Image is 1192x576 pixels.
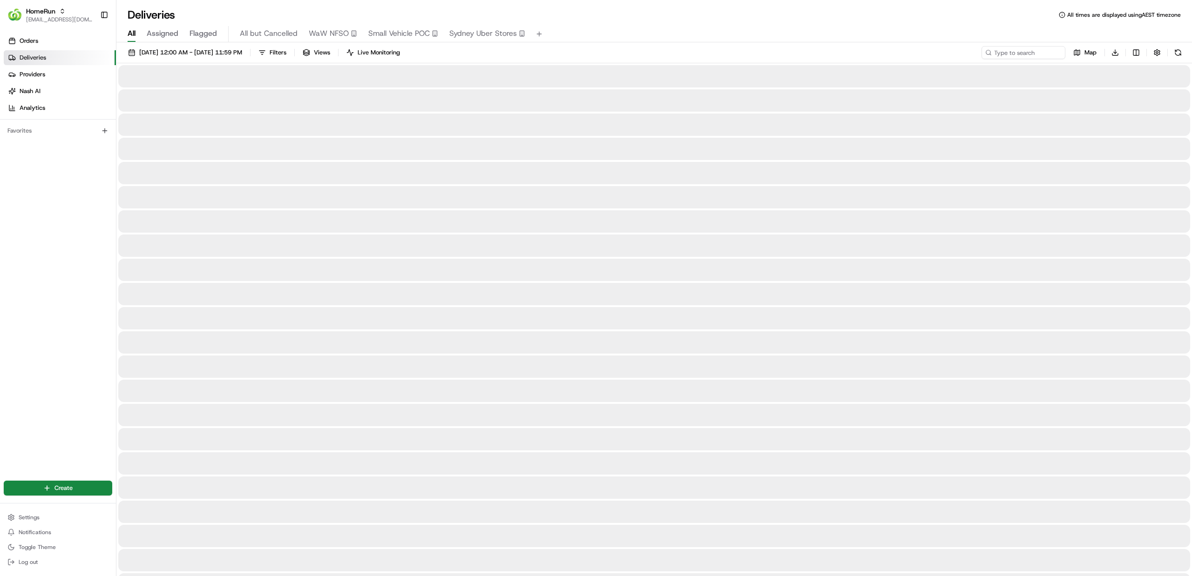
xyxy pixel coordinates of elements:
[358,48,400,57] span: Live Monitoring
[124,46,246,59] button: [DATE] 12:00 AM - [DATE] 11:59 PM
[4,4,96,26] button: HomeRunHomeRun[EMAIL_ADDRESS][DOMAIN_NAME]
[298,46,334,59] button: Views
[26,7,55,16] button: HomeRun
[270,48,286,57] span: Filters
[128,7,175,22] h1: Deliveries
[309,28,349,39] span: WaW NFSO
[20,37,38,45] span: Orders
[20,104,45,112] span: Analytics
[54,484,73,492] span: Create
[128,28,135,39] span: All
[19,543,56,551] span: Toggle Theme
[4,481,112,496] button: Create
[314,48,330,57] span: Views
[4,526,112,539] button: Notifications
[4,556,112,569] button: Log out
[7,7,22,22] img: HomeRun
[20,54,46,62] span: Deliveries
[26,16,93,23] button: [EMAIL_ADDRESS][DOMAIN_NAME]
[190,28,217,39] span: Flagged
[4,50,116,65] a: Deliveries
[4,100,116,115] a: Analytics
[368,28,430,39] span: Small Vehicle POC
[4,84,116,99] a: Nash AI
[19,529,51,536] span: Notifications
[1069,46,1101,59] button: Map
[19,514,40,521] span: Settings
[449,28,517,39] span: Sydney Uber Stores
[20,87,41,95] span: Nash AI
[20,70,45,79] span: Providers
[147,28,178,39] span: Assigned
[4,33,116,48] a: Orders
[1067,11,1181,19] span: All times are displayed using AEST timezone
[1084,48,1097,57] span: Map
[342,46,404,59] button: Live Monitoring
[254,46,291,59] button: Filters
[4,511,112,524] button: Settings
[19,558,38,566] span: Log out
[139,48,242,57] span: [DATE] 12:00 AM - [DATE] 11:59 PM
[1172,46,1185,59] button: Refresh
[982,46,1065,59] input: Type to search
[4,123,112,138] div: Favorites
[4,67,116,82] a: Providers
[4,541,112,554] button: Toggle Theme
[240,28,298,39] span: All but Cancelled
